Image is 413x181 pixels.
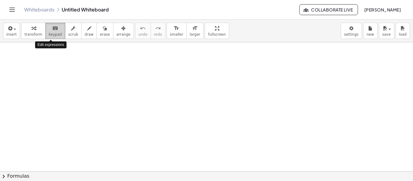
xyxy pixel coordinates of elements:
[35,41,67,48] div: Edit expressions
[65,23,82,39] button: scrub
[140,25,146,32] i: undo
[24,32,42,37] span: transform
[68,32,78,37] span: scrub
[154,32,162,37] span: redo
[299,4,358,15] button: Collaborate Live
[24,7,54,13] a: Whiteboards
[186,23,203,39] button: format_sizelarger
[364,7,401,12] span: [PERSON_NAME]
[52,25,58,32] i: keyboard
[359,4,406,15] button: [PERSON_NAME]
[45,23,65,39] button: keyboardkeypad
[344,32,359,37] span: settings
[208,32,226,37] span: fullscreen
[379,23,394,39] button: save
[21,23,46,39] button: transform
[6,32,17,37] span: insert
[100,32,110,37] span: erase
[341,23,362,39] button: settings
[363,23,378,39] button: new
[167,23,187,39] button: format_sizesmaller
[151,23,165,39] button: redoredo
[382,32,391,37] span: save
[192,25,198,32] i: format_size
[3,23,20,39] button: insert
[116,32,131,37] span: arrange
[113,23,134,39] button: arrange
[81,23,97,39] button: draw
[170,32,183,37] span: smaller
[155,25,161,32] i: redo
[138,32,148,37] span: undo
[399,32,407,37] span: load
[366,32,374,37] span: new
[135,23,151,39] button: undoundo
[174,25,179,32] i: format_size
[85,32,94,37] span: draw
[49,32,62,37] span: keypad
[304,7,353,12] span: Collaborate Live
[205,23,229,39] button: fullscreen
[96,23,113,39] button: erase
[395,23,410,39] button: load
[7,5,17,15] button: Toggle navigation
[190,32,200,37] span: larger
